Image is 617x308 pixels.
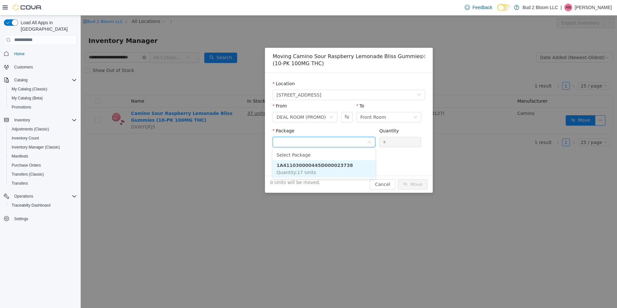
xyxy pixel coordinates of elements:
[192,66,214,71] label: Location
[566,4,571,11] span: AN
[9,134,42,142] a: Inventory Count
[12,63,77,71] span: Customers
[1,62,79,72] button: Customers
[1,214,79,223] button: Settings
[497,4,511,11] input: Dark Mode
[12,116,33,124] button: Inventory
[18,19,77,32] span: Load All Apps in [GEOGRAPHIC_DATA]
[1,116,79,125] button: Inventory
[333,100,337,104] i: icon: down
[12,214,77,222] span: Settings
[334,32,352,50] button: Close
[12,96,43,101] span: My Catalog (Beta)
[4,46,77,240] nav: Complex example
[575,4,612,11] p: [PERSON_NAME]
[9,143,63,151] a: Inventory Manager (Classic)
[287,125,291,129] i: icon: down
[6,134,79,143] button: Inventory Count
[6,143,79,152] button: Inventory Manager (Classic)
[564,4,572,11] div: Angel Nieves
[196,147,272,152] strong: 1A411030000445D000023738
[280,97,306,107] div: Front Room
[9,180,30,187] a: Transfers
[561,4,562,11] p: |
[9,152,31,160] a: Manifests
[192,145,295,162] li: 1A411030000445D000023738
[9,201,77,209] span: Traceabilty Dashboard
[14,51,25,56] span: Home
[12,105,31,110] span: Promotions
[9,134,77,142] span: Inventory Count
[276,88,284,93] label: To
[192,113,214,118] label: Package
[9,170,46,178] a: Transfers (Classic)
[12,116,77,124] span: Inventory
[196,97,245,107] div: DEAL ROOM (PROMO)
[1,49,79,58] button: Home
[6,201,79,210] button: Traceabilty Dashboard
[1,76,79,85] button: Catalog
[337,77,340,82] i: icon: down
[196,122,287,132] input: Package
[9,152,77,160] span: Manifests
[12,203,50,208] span: Traceabilty Dashboard
[12,50,77,58] span: Home
[249,100,253,104] i: icon: down
[9,94,77,102] span: My Catalog (Beta)
[6,125,79,134] button: Adjustments (Classic)
[6,152,79,161] button: Manifests
[6,179,79,188] button: Transfers
[12,63,35,71] a: Customers
[196,75,241,84] span: 123 Ledgewood Ave
[9,201,53,209] a: Traceabilty Dashboard
[9,143,77,151] span: Inventory Manager (Classic)
[196,154,235,159] span: Quantity : 17 Units
[317,164,347,174] button: icon: swapMove
[9,103,34,111] a: Promotions
[6,94,79,103] button: My Catalog (Beta)
[9,94,46,102] a: My Catalog (Beta)
[522,4,558,11] p: Bud 2 Bloom LLC
[12,50,27,58] a: Home
[192,134,295,145] li: Select Package
[9,170,77,178] span: Transfers (Classic)
[12,192,77,200] span: Operations
[12,163,41,168] span: Purchase Orders
[6,85,79,94] button: My Catalog (Classic)
[12,76,77,84] span: Catalog
[9,180,77,187] span: Transfers
[9,125,77,133] span: Adjustments (Classic)
[192,88,206,93] label: From
[12,154,28,159] span: Manifests
[1,192,79,201] button: Operations
[13,4,42,11] img: Cova
[9,85,50,93] a: My Catalog (Classic)
[12,87,47,92] span: My Catalog (Classic)
[6,161,79,170] button: Purchase Orders
[298,113,318,118] label: Quantity
[6,170,79,179] button: Transfers (Classic)
[12,76,30,84] button: Catalog
[192,37,344,52] div: Moving Camino Sour Raspberry Lemonade Bliss Gummies (10-PK 100MG THC)
[189,164,240,170] span: 0 Units will be moved.
[12,127,49,132] span: Adjustments (Classic)
[12,215,31,223] a: Settings
[14,216,28,221] span: Settings
[14,77,27,83] span: Catalog
[9,161,77,169] span: Purchase Orders
[462,1,495,14] a: Feedback
[12,192,36,200] button: Operations
[9,125,52,133] a: Adjustments (Classic)
[9,85,77,93] span: My Catalog (Classic)
[9,161,44,169] a: Purchase Orders
[12,136,39,141] span: Inventory Count
[340,38,346,44] i: icon: close
[299,122,340,131] input: Quantity
[12,172,44,177] span: Transfers (Classic)
[12,145,60,150] span: Inventory Manager (Classic)
[14,118,30,123] span: Inventory
[6,103,79,112] button: Promotions
[12,181,28,186] span: Transfers
[289,164,315,174] button: Cancel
